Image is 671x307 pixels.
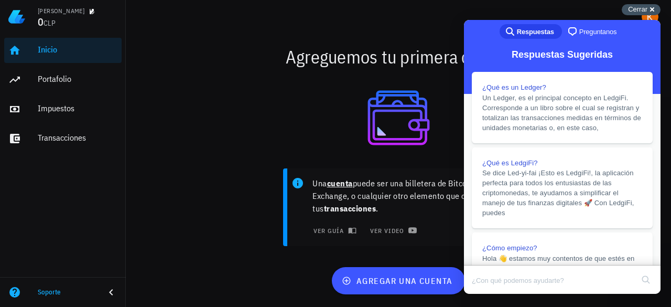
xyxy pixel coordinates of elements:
[18,224,73,232] span: ¿Cómo empiezo?
[306,223,361,238] button: ver guía
[38,133,117,143] div: Transacciones
[464,20,661,294] iframe: Help Scout Beacon - Live Chat, Contact Form, and Knowledge Base
[38,15,44,29] span: 0
[628,5,647,13] span: Cerrar
[38,45,117,55] div: Inicio
[363,223,421,238] a: ver video
[4,126,122,151] a: Transacciones
[4,97,122,122] a: Impuestos
[312,226,354,235] span: ver guía
[622,4,661,15] button: Cerrar
[369,226,415,235] span: ver video
[126,40,671,73] div: Agreguemos tu primera cuenta
[344,276,452,286] span: agregar una cuenta
[38,288,96,297] div: Soporte
[38,103,117,113] div: Impuestos
[327,178,353,188] b: cuenta
[38,74,117,84] div: Portafolio
[8,213,189,294] a: ¿Cómo empiezo?Hola 👋 estamos muy contentos de que estés en LedgiFi, acá te enseñaremos como empez...
[38,7,84,15] div: [PERSON_NAME]
[44,18,56,28] span: CLP
[4,38,122,63] a: Inicio
[4,67,122,92] a: Portafolio
[324,203,376,214] b: transacciones
[18,235,170,282] span: Hola 👋 estamos muy contentos de que estés en LedgiFi, acá te enseñaremos como empezar a sacarle e...
[332,267,464,294] button: agregar una cuenta
[8,8,25,25] img: LedgiFi
[642,8,658,25] div: avatar
[312,177,505,215] p: Una puede ser una billetera de Bitcoin, un Exchange, o cualquier otro elemento que contenga tus .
